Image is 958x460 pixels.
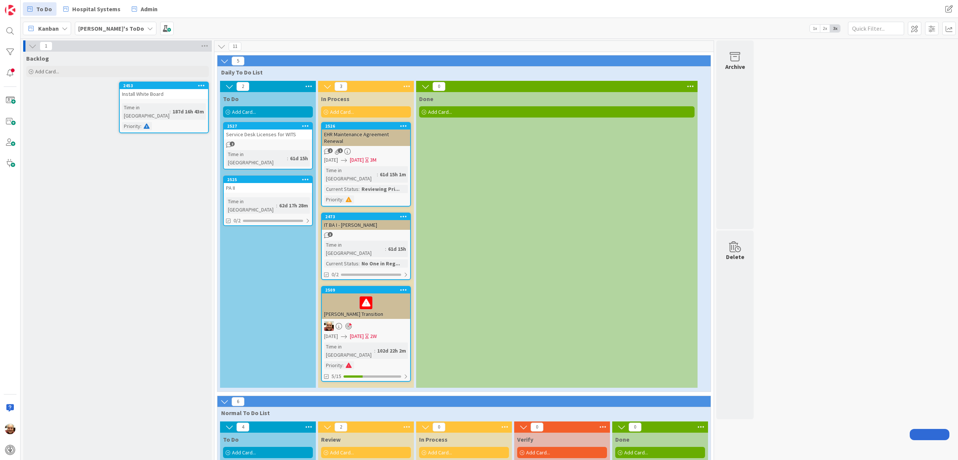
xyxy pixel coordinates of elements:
span: 2x [820,25,830,32]
span: Add Card... [428,449,452,456]
span: : [385,245,386,253]
span: [DATE] [350,332,364,340]
span: Add Card... [330,449,354,456]
span: 0 [433,82,445,91]
span: Add Card... [330,109,354,115]
div: 187d 16h 43m [171,107,206,116]
span: Add Card... [232,449,256,456]
div: Priority [122,122,140,130]
div: Delete [726,252,744,261]
div: Reviewing Pri... [360,185,402,193]
span: To Do [36,4,52,13]
div: 2453Install White Board [120,82,208,99]
div: 2473IT BA I - [PERSON_NAME] [322,213,410,230]
div: 2527 [224,123,312,130]
span: Daily To Do List [221,68,701,76]
span: Add Card... [35,68,59,75]
span: 5 [232,57,244,66]
div: PA II [224,183,312,193]
span: Admin [141,4,158,13]
span: 3x [830,25,840,32]
div: 2473 [325,214,410,219]
div: 2526 [325,124,410,129]
div: 2509[PERSON_NAME] Transition [322,287,410,319]
span: 0/2 [332,271,339,278]
input: Quick Filter... [848,22,904,35]
span: : [359,185,360,193]
b: [PERSON_NAME]'s ToDo [78,25,144,32]
span: Add Card... [624,449,648,456]
img: avatar [5,445,15,455]
a: Admin [127,2,162,16]
div: Time in [GEOGRAPHIC_DATA] [324,342,374,359]
span: In Process [419,436,448,443]
div: 61d 15h [386,245,408,253]
span: 4 [237,423,249,432]
a: 2525PA IITime in [GEOGRAPHIC_DATA]:62d 17h 28m0/2 [223,176,313,226]
div: 2509 [322,287,410,293]
span: Hospital Systems [72,4,120,13]
div: Current Status [324,259,359,268]
span: Add Card... [526,449,550,456]
span: : [374,347,375,355]
span: [DATE] [350,156,364,164]
div: 2453 [123,83,208,88]
div: [PERSON_NAME] Transition [322,293,410,319]
span: In Process [321,95,350,103]
span: Add Card... [428,109,452,115]
div: Time in [GEOGRAPHIC_DATA] [122,103,170,120]
div: 61d 15h 1m [378,170,408,179]
span: 1x [810,25,820,32]
a: 2473IT BA I - [PERSON_NAME]Time in [GEOGRAPHIC_DATA]:61d 15hCurrent Status:No One in Reg...0/2 [321,213,411,280]
a: To Do [23,2,57,16]
span: 1 [40,42,52,51]
div: 3M [370,156,376,164]
span: 3 [335,82,347,91]
span: 1 [338,148,343,153]
span: 0 [629,423,641,432]
a: 2526EHR Maintenance Agreement Renewal[DATE][DATE]3MTime in [GEOGRAPHIC_DATA]:61d 15h 1mCurrent St... [321,122,411,207]
span: : [276,201,277,210]
div: Priority [324,195,342,204]
span: : [170,107,171,116]
div: Install White Board [120,89,208,99]
span: Backlog [26,55,49,62]
span: Kanban [38,24,59,33]
span: 2 [237,82,249,91]
span: 6 [232,397,244,406]
span: Review [321,436,341,443]
span: 11 [229,42,241,51]
div: 2W [370,332,377,340]
div: 2527 [227,124,312,129]
div: 2526 [322,123,410,130]
span: Done [615,436,629,443]
div: No One in Reg... [360,259,402,268]
div: IT BA I - [PERSON_NAME] [322,220,410,230]
div: 2453 [120,82,208,89]
span: Verify [517,436,533,443]
div: EHR Maintenance Agreement Renewal [322,130,410,146]
div: Service Desk Licenses for WITS [224,130,312,139]
img: Ed [324,321,334,331]
span: 5/15 [332,372,341,380]
div: Priority [324,361,342,369]
a: Hospital Systems [59,2,125,16]
span: Done [419,95,433,103]
span: 0 [531,423,543,432]
span: : [342,361,344,369]
span: [DATE] [324,332,338,340]
div: Time in [GEOGRAPHIC_DATA] [226,197,276,214]
span: : [140,122,141,130]
div: 2525PA II [224,176,312,193]
div: Time in [GEOGRAPHIC_DATA] [226,150,287,167]
div: 61d 15h [288,154,310,162]
div: Time in [GEOGRAPHIC_DATA] [324,241,385,257]
span: Add Card... [232,109,256,115]
span: : [287,154,288,162]
div: 2525 [227,177,312,182]
span: 0 [433,423,445,432]
div: 2527Service Desk Licenses for WITS [224,123,312,139]
div: 102d 22h 2m [375,347,408,355]
div: 2525 [224,176,312,183]
span: Normal To Do List [221,409,701,417]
